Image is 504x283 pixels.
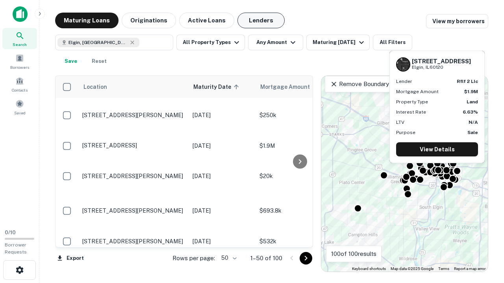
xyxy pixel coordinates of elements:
[69,39,128,46] span: Elgin, [GEOGRAPHIC_DATA], [GEOGRAPHIC_DATA]
[5,230,16,235] span: 0 / 10
[467,130,478,135] strong: Sale
[306,35,370,50] button: Maturing [DATE]
[396,142,478,156] a: View Details
[82,112,185,119] p: [STREET_ADDRESS][PERSON_NAME]
[13,6,28,22] img: capitalize-icon.png
[457,79,478,84] strong: rflf 2 llc
[260,82,320,92] span: Mortgage Amount
[2,51,37,72] a: Borrowers
[352,266,386,272] button: Keyboard shortcuts
[193,111,252,119] p: [DATE]
[259,172,338,180] p: $20k
[464,89,478,94] strong: $1.9M
[189,76,256,98] th: Maturity Date
[193,206,252,215] p: [DATE]
[87,53,112,69] button: Reset
[82,142,185,149] p: [STREET_ADDRESS]
[122,13,176,28] button: Originations
[55,252,86,264] button: Export
[391,266,434,271] span: Map data ©2025 Google
[412,58,471,65] h6: [STREET_ADDRESS]
[373,35,412,50] button: All Filters
[321,76,488,272] div: 0 0
[58,53,83,69] button: Save your search to get updates of matches that match your search criteria.
[14,110,26,116] span: Saved
[218,252,238,264] div: 50
[2,28,37,49] a: Search
[82,238,185,245] p: [STREET_ADDRESS][PERSON_NAME]
[13,41,27,48] span: Search
[83,82,107,92] span: Location
[463,109,478,115] strong: 6.63%
[259,237,338,246] p: $532k
[330,79,389,89] p: Remove Boundary
[248,35,303,50] button: Any Amount
[250,254,282,263] p: 1–50 of 100
[426,14,488,28] a: View my borrowers
[465,220,504,258] iframe: Chat Widget
[82,173,185,180] p: [STREET_ADDRESS][PERSON_NAME]
[179,13,234,28] button: Active Loans
[10,64,29,70] span: Borrowers
[55,13,119,28] button: Maturing Loans
[396,119,404,126] p: LTV
[313,38,366,47] div: Maturing [DATE]
[454,266,485,271] a: Report a map error
[176,35,245,50] button: All Property Types
[256,76,342,98] th: Mortgage Amount
[396,98,428,105] p: Property Type
[193,141,252,150] p: [DATE]
[396,88,439,95] p: Mortgage Amount
[193,237,252,246] p: [DATE]
[193,82,241,92] span: Maturity Date
[396,78,412,85] p: Lender
[396,108,426,116] p: Interest Rate
[300,252,312,265] button: Go to next page
[323,261,349,272] a: Open this area in Google Maps (opens a new window)
[2,96,37,118] a: Saved
[172,254,215,263] p: Rows per page:
[469,119,478,125] strong: N/A
[193,172,252,180] p: [DATE]
[396,129,415,136] p: Purpose
[5,242,27,255] span: Borrower Requests
[78,76,189,98] th: Location
[467,99,478,105] strong: Land
[12,87,28,93] span: Contacts
[331,249,376,259] p: 100 of 100 results
[2,74,37,95] a: Contacts
[259,141,338,150] p: $1.9M
[438,266,449,271] a: Terms (opens in new tab)
[259,206,338,215] p: $693.8k
[237,13,285,28] button: Lenders
[323,261,349,272] img: Google
[82,207,185,214] p: [STREET_ADDRESS][PERSON_NAME]
[259,111,338,119] p: $250k
[412,64,471,71] p: Elgin, IL60120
